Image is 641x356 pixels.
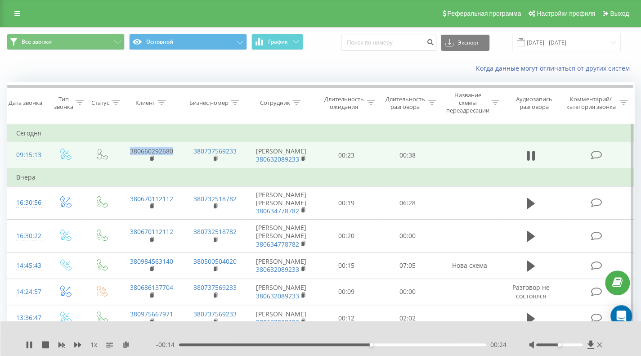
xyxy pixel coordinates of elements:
[90,340,97,349] span: 1 x
[251,34,303,50] button: График
[16,194,37,212] div: 16:30:56
[377,186,438,220] td: 06:28
[16,283,37,301] div: 14:24:57
[323,95,364,111] div: Длительность ожидания
[7,124,634,142] td: Сегодня
[247,279,315,305] td: [PERSON_NAME]
[565,95,617,111] div: Комментарий/категория звонка
[256,292,299,300] a: 380632089233
[256,155,299,163] a: 380632089233
[256,265,299,274] a: 380632089233
[247,142,315,169] td: [PERSON_NAME]
[130,147,173,155] a: 380660292680
[537,10,595,17] span: Настройки профиля
[16,227,37,245] div: 16:30:22
[385,95,426,111] div: Длительность разговора
[135,99,155,107] div: Клиент
[54,95,73,111] div: Тип звонка
[447,10,521,17] span: Реферальная программа
[377,305,438,331] td: 02:02
[446,91,489,114] div: Название схемы переадресации
[441,35,489,51] button: Экспорт
[156,340,179,349] span: - 00:14
[268,39,288,45] span: График
[7,168,634,186] td: Вчера
[377,142,438,169] td: 00:38
[512,283,550,300] span: Разговор не состоялся
[16,309,37,327] div: 13:36:47
[247,305,315,331] td: [PERSON_NAME]
[315,142,377,169] td: 00:23
[315,252,377,279] td: 00:15
[256,207,299,215] a: 380634778782
[490,340,507,349] span: 00:24
[189,99,229,107] div: Бизнес номер
[315,220,377,253] td: 00:20
[370,343,373,347] div: Accessibility label
[130,310,173,318] a: 380975667971
[315,186,377,220] td: 00:19
[16,146,37,164] div: 09:15:13
[129,34,247,50] button: Основной
[193,147,237,155] a: 380737569233
[377,220,438,253] td: 00:00
[193,227,237,236] a: 380732518782
[256,240,299,248] a: 380634778782
[247,252,315,279] td: [PERSON_NAME]
[610,305,632,327] div: Open Intercom Messenger
[193,310,237,318] a: 380737569233
[193,283,237,292] a: 380737569233
[476,64,634,72] a: Когда данные могут отличаться от других систем
[16,257,37,275] div: 14:45:43
[438,252,502,279] td: Нова схема
[193,257,237,266] a: 380500504020
[558,343,561,347] div: Accessibility label
[193,194,237,203] a: 380732518782
[377,252,438,279] td: 07:05
[610,10,629,17] span: Выход
[247,186,315,220] td: [PERSON_NAME] [PERSON_NAME]
[9,99,42,107] div: Дата звонка
[247,220,315,253] td: [PERSON_NAME] [PERSON_NAME]
[377,279,438,305] td: 00:00
[130,194,173,203] a: 380670112112
[130,283,173,292] a: 380686137704
[315,305,377,331] td: 00:12
[91,99,109,107] div: Статус
[341,35,436,51] input: Поиск по номеру
[7,34,125,50] button: Все звонки
[315,279,377,305] td: 00:09
[130,257,173,266] a: 380984563140
[256,318,299,326] a: 380632089233
[130,227,173,236] a: 380670112112
[260,99,290,107] div: Сотрудник
[22,38,52,45] span: Все звонки
[510,95,558,111] div: Аудиозапись разговора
